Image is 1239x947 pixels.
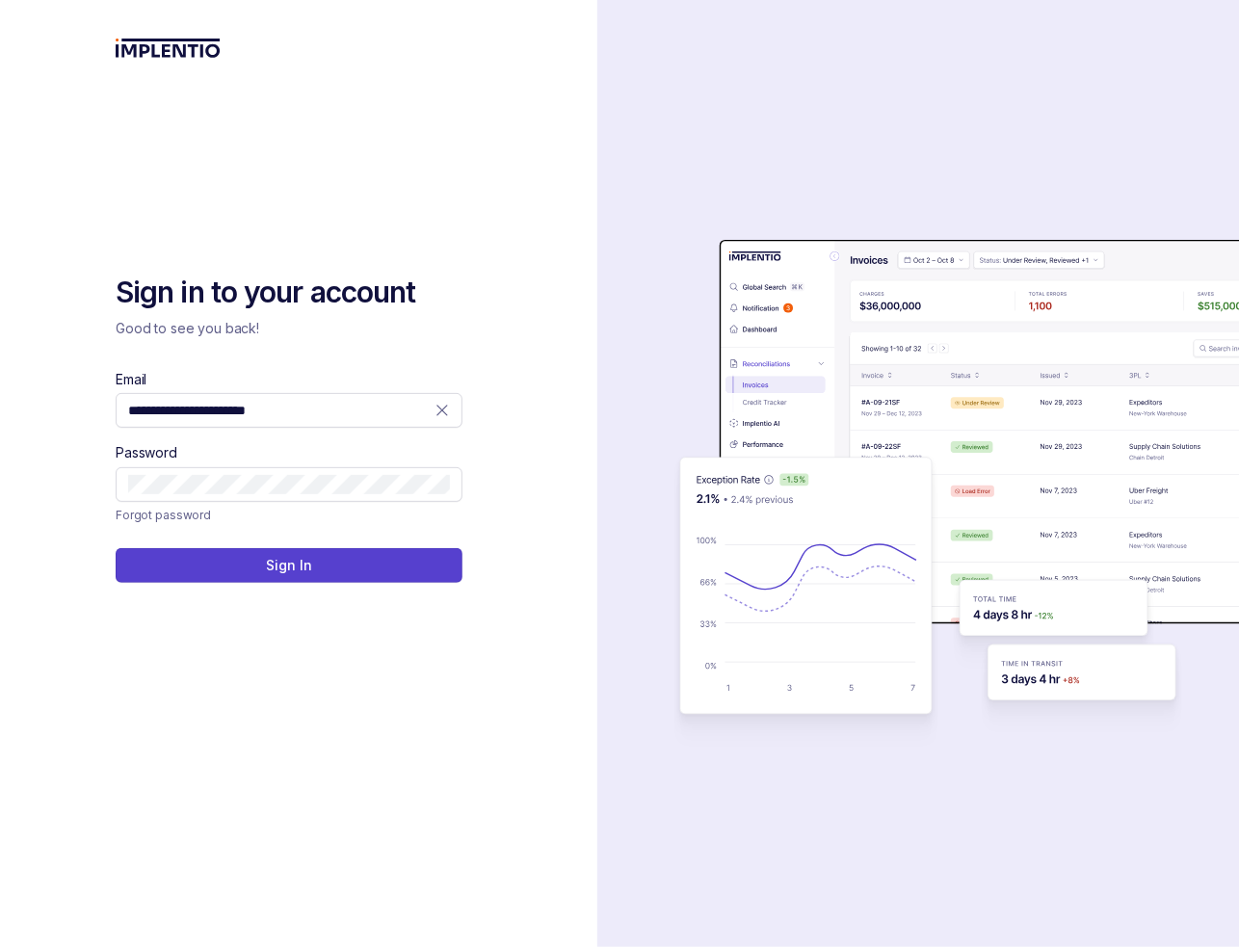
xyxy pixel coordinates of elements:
[116,548,462,583] button: Sign In
[116,506,211,525] p: Forgot password
[116,274,462,312] h2: Sign in to your account
[116,319,462,338] p: Good to see you back!
[266,556,311,575] p: Sign In
[116,443,177,462] label: Password
[116,370,146,389] label: Email
[116,39,221,58] img: logo
[116,506,211,525] a: Link Forgot password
